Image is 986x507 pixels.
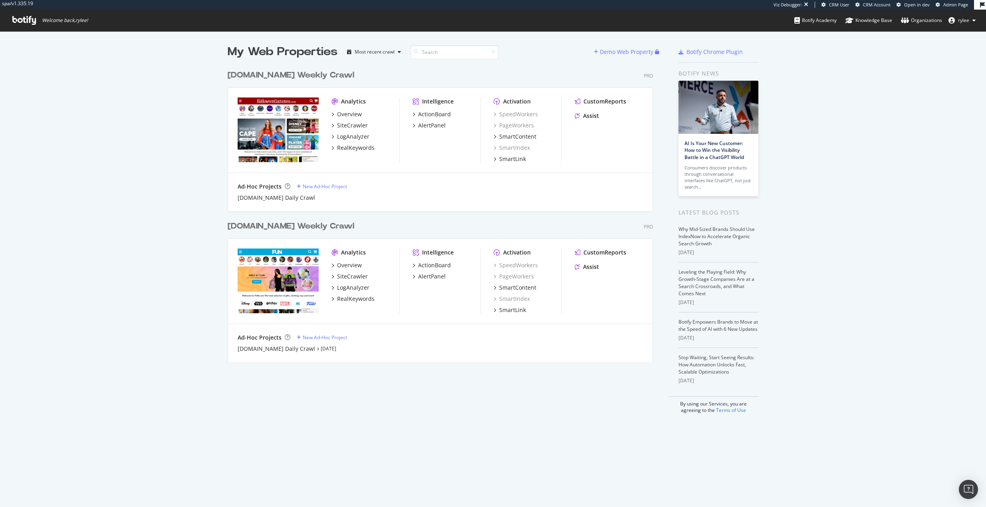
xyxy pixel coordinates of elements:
[503,249,531,256] div: Activation
[669,396,759,414] div: By using our Services, you are agreeing to the
[943,2,968,8] span: Admin Page
[331,110,362,118] a: Overview
[238,194,315,202] a: [DOMAIN_NAME] Daily Crawl
[583,263,599,271] div: Assist
[494,155,526,163] a: SmartLink
[499,306,526,314] div: SmartLink
[901,16,942,24] div: Organizations
[678,249,759,256] div: [DATE]
[829,2,849,8] span: CRM User
[855,2,891,8] a: CRM Account
[583,112,599,120] div: Assist
[238,97,319,162] img: www.halloweencostumes.com
[644,223,653,230] div: Pro
[594,46,655,58] button: Demo Web Property
[321,345,336,352] a: [DATE]
[331,144,375,152] a: RealKeywords
[845,10,892,31] a: Knowledge Base
[575,97,626,105] a: CustomReports
[418,272,446,280] div: AlertPanel
[821,2,849,8] a: CRM User
[422,97,454,105] div: Intelligence
[678,377,759,384] div: [DATE]
[228,60,659,362] div: grid
[678,268,754,297] a: Leveling the Playing Field: Why Growth-Stage Companies Are at a Search Crossroads, and What Comes...
[863,2,891,8] span: CRM Account
[897,2,930,8] a: Open in dev
[594,48,655,55] a: Demo Web Property
[238,249,319,313] img: www.fun.com
[494,133,536,141] a: SmartContent
[678,208,759,217] div: Latest Blog Posts
[228,44,337,60] div: My Web Properties
[494,284,536,292] a: SmartContent
[238,183,282,191] div: Ad-Hoc Projects
[228,70,357,81] a: [DOMAIN_NAME] Weekly Crawl
[678,81,758,134] img: AI Is Your New Customer: How to Win the Visibility Battle in a ChatGPT World
[297,183,347,190] a: New Ad-Hoc Project
[413,121,446,129] a: AlertPanel
[42,17,88,24] span: Welcome back, rylee !
[337,261,362,269] div: Overview
[494,295,530,303] a: SmartIndex
[678,334,759,342] div: [DATE]
[228,221,354,232] div: [DOMAIN_NAME] Weekly Crawl
[331,261,362,269] a: Overview
[901,10,942,31] a: Organizations
[678,48,743,56] a: Botify Chrome Plugin
[494,110,538,118] a: SpeedWorkers
[303,183,347,190] div: New Ad-Hoc Project
[794,10,837,31] a: Botify Academy
[959,480,978,499] div: Open Intercom Messenger
[583,249,626,256] div: CustomReports
[418,110,451,118] div: ActionBoard
[341,249,366,256] div: Analytics
[331,295,375,303] a: RealKeywords
[494,261,538,269] a: SpeedWorkers
[337,121,368,129] div: SiteCrawler
[418,121,446,129] div: AlertPanel
[644,72,653,79] div: Pro
[418,261,451,269] div: ActionBoard
[583,97,626,105] div: CustomReports
[936,2,968,8] a: Admin Page
[794,16,837,24] div: Botify Academy
[337,284,369,292] div: LogAnalyzer
[297,334,347,341] a: New Ad-Hoc Project
[413,272,446,280] a: AlertPanel
[422,249,454,256] div: Intelligence
[686,48,743,56] div: Botify Chrome Plugin
[716,407,746,414] a: Terms of Use
[678,299,759,306] div: [DATE]
[303,334,347,341] div: New Ad-Hoc Project
[494,272,534,280] a: PageWorkers
[331,133,369,141] a: LogAnalyzer
[575,263,599,271] a: Assist
[341,97,366,105] div: Analytics
[904,2,930,8] span: Open in dev
[494,121,534,129] a: PageWorkers
[238,334,282,342] div: Ad-Hoc Projects
[228,70,354,81] div: [DOMAIN_NAME] Weekly Crawl
[337,144,375,152] div: RealKeywords
[678,69,759,78] div: Botify news
[494,144,530,152] a: SmartIndex
[678,226,755,247] a: Why Mid-Sized Brands Should Use IndexNow to Accelerate Organic Search Growth
[499,133,536,141] div: SmartContent
[413,110,451,118] a: ActionBoard
[499,284,536,292] div: SmartContent
[575,249,626,256] a: CustomReports
[331,272,368,280] a: SiteCrawler
[331,284,369,292] a: LogAnalyzer
[337,110,362,118] div: Overview
[684,140,744,160] a: AI Is Your New Customer: How to Win the Visibility Battle in a ChatGPT World
[413,261,451,269] a: ActionBoard
[337,133,369,141] div: LogAnalyzer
